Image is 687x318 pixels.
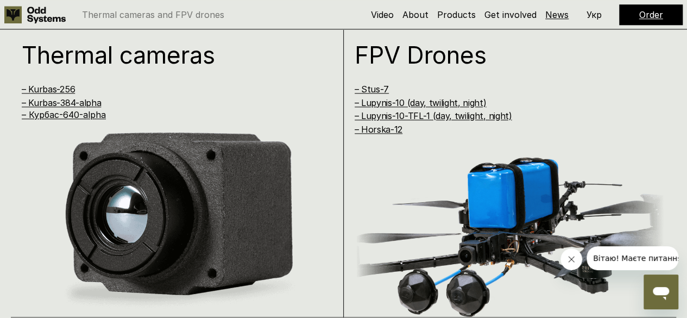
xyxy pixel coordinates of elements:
[22,43,314,67] h1: Thermal cameras
[644,275,678,309] iframe: Button to launch messaging window
[587,246,678,270] iframe: Message from company
[355,43,647,67] h1: FPV Drones
[355,124,402,135] a: – Horska-12
[7,8,99,16] span: Вітаю! Маєте питання?
[639,9,663,20] a: Order
[371,9,394,20] a: Video
[355,84,389,95] a: – Stus-7
[22,109,106,120] a: – Курбас-640-alpha
[587,10,602,19] p: Укр
[355,110,512,121] a: – Lupynis-10-TFL-1 (day, twilight, night)
[545,9,569,20] a: News
[560,248,582,270] iframe: Close message
[82,10,224,19] p: Thermal cameras and FPV drones
[22,84,75,95] a: – Kurbas-256
[484,9,537,20] a: Get involved
[437,9,476,20] a: Products
[355,97,487,108] a: – Lupynis-10 (day, twilight, night)
[22,97,101,108] a: – Kurbas-384-alpha
[402,9,428,20] a: About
